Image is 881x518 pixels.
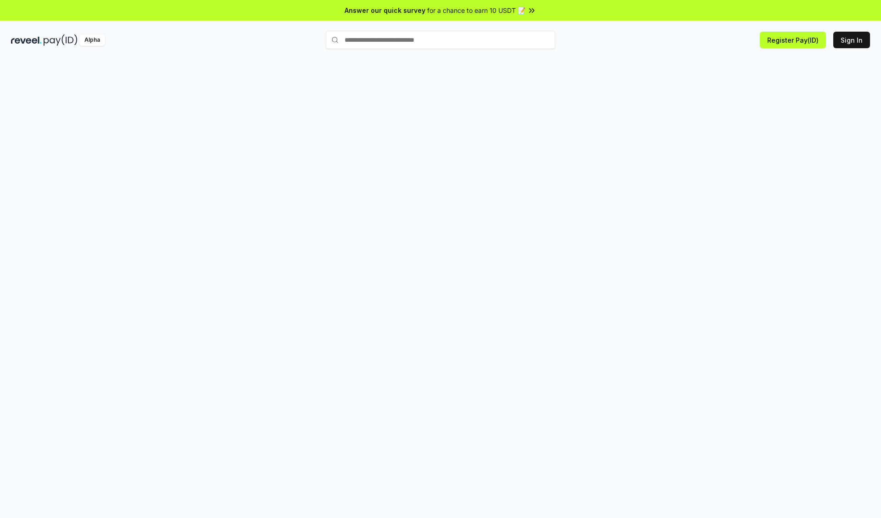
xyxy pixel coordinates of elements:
div: Alpha [79,34,105,46]
img: pay_id [44,34,78,46]
button: Register Pay(ID) [760,32,826,48]
button: Sign In [833,32,870,48]
span: for a chance to earn 10 USDT 📝 [427,6,525,15]
img: reveel_dark [11,34,42,46]
span: Answer our quick survey [345,6,425,15]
